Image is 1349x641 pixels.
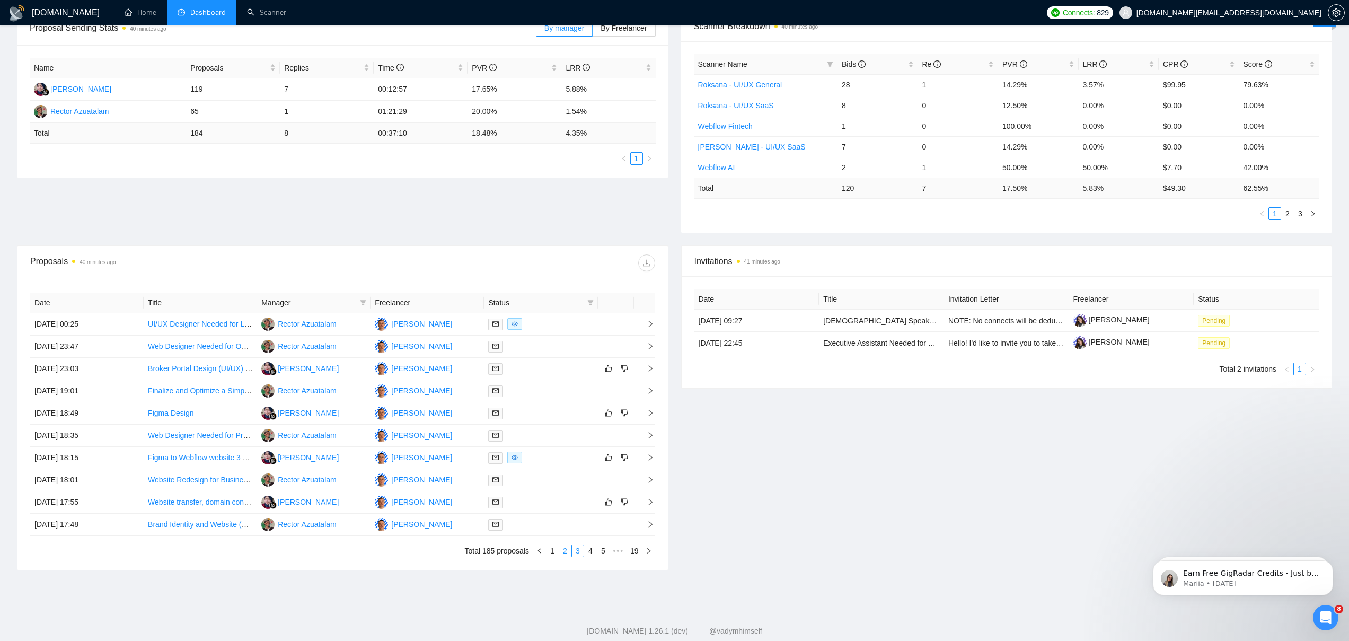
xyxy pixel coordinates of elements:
a: homeHome [125,8,156,17]
span: dislike [621,453,628,462]
div: [PERSON_NAME] [391,407,452,419]
span: mail [492,521,499,528]
a: Webflow Fintech [698,122,753,130]
td: $0.00 [1159,116,1239,136]
span: filter [360,300,366,306]
span: Connects: [1063,7,1095,19]
button: right [1307,207,1319,220]
td: 0.00% [1239,95,1320,116]
span: dislike [621,364,628,373]
span: Dashboard [190,8,226,17]
span: download [639,259,655,267]
th: Replies [280,58,374,78]
div: Rector Azuatalam [278,340,337,352]
a: RARector Azuatalam [261,475,337,484]
div: [PERSON_NAME] [391,452,452,463]
li: Next Page [1307,207,1319,220]
td: 100.00% [998,116,1079,136]
span: mail [492,432,499,438]
span: Score [1244,60,1272,68]
button: download [638,254,655,271]
span: info-circle [583,64,590,71]
a: Roksana - UI/UX General [698,81,782,89]
span: left [536,548,543,554]
td: 3.57% [1079,74,1159,95]
span: filter [587,300,594,306]
img: logo [8,5,25,22]
td: 5.88% [561,78,655,101]
div: Rector Azuatalam [278,474,337,486]
img: IZ [375,362,388,375]
li: 1 [1293,363,1306,375]
td: 20.00% [468,101,561,123]
span: mail [492,321,499,327]
p: Earn Free GigRadar Credits - Just by Sharing Your Story! 💬 Want more credits for sending proposal... [46,30,183,41]
span: ••• [610,545,627,557]
td: 1 [918,157,999,178]
span: like [605,409,612,417]
td: 00:37:10 [374,123,468,144]
td: 65 [186,101,280,123]
th: Invitation Letter [944,289,1069,310]
a: RH[PERSON_NAME] [261,408,339,417]
li: Next 5 Pages [610,545,627,557]
span: Scanner Name [698,60,747,68]
div: [PERSON_NAME] [278,363,339,374]
img: RA [261,318,275,331]
button: right [642,545,655,557]
span: Pending [1198,337,1230,349]
div: Rector Azuatalam [278,318,337,330]
img: Profile image for Mariia [24,32,41,49]
td: 1 [280,101,374,123]
img: RA [34,105,47,118]
a: Finalize and Optimize a Simple Webflow Photography Website (Responsive + Animations) [148,387,444,395]
td: 184 [186,123,280,144]
td: Native Speakers of Tamil – Talent Bench for Future Managed Services Recording Projects [819,310,944,332]
button: left [533,545,546,557]
a: RARector Azuatalam [261,431,337,439]
td: Total [30,123,186,144]
a: [DOMAIN_NAME] 1.26.1 (dev) [587,627,688,635]
div: [PERSON_NAME] [50,83,111,95]
a: IZ[PERSON_NAME] [375,520,452,528]
a: IZ[PERSON_NAME] [375,475,452,484]
li: 5 [597,545,610,557]
a: setting [1328,8,1345,17]
td: 17.50 % [998,178,1079,198]
span: user [1122,9,1130,16]
td: 7 [837,136,918,157]
div: [PERSON_NAME] [278,452,339,463]
time: 41 minutes ago [744,259,780,265]
a: IZ[PERSON_NAME] [375,453,452,461]
a: Web Designer Needed for Ongoing Projects (Starting with a Small Task) [148,342,384,350]
td: 120 [837,178,918,198]
a: 2 [559,545,571,557]
a: [PERSON_NAME] [1073,315,1150,324]
a: RARector Azuatalam [261,319,337,328]
a: Pending [1198,316,1234,324]
span: info-circle [1020,60,1027,68]
td: [DATE] 09:27 [694,310,819,332]
button: like [602,451,615,464]
td: $7.70 [1159,157,1239,178]
li: 3 [571,545,584,557]
div: Rector Azuatalam [278,519,337,530]
td: $0.00 [1159,95,1239,116]
span: Bids [842,60,866,68]
span: info-circle [858,60,866,68]
a: Broker Portal Design (UI/UX) for Insurance Products [148,364,320,373]
a: Brand Identity and Website (Landing Page) [148,520,289,529]
span: Pending [1198,315,1230,327]
a: IZ[PERSON_NAME] [375,364,452,372]
img: gigradar-bm.png [269,412,277,420]
span: right [638,320,654,328]
a: [PERSON_NAME] [1073,338,1150,346]
img: RH [261,407,275,420]
td: 50.00% [1079,157,1159,178]
span: LRR [566,64,590,72]
span: Time [378,64,403,72]
span: filter [825,56,835,72]
span: filter [585,295,596,311]
img: IZ [375,318,388,331]
th: Manager [257,293,371,313]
